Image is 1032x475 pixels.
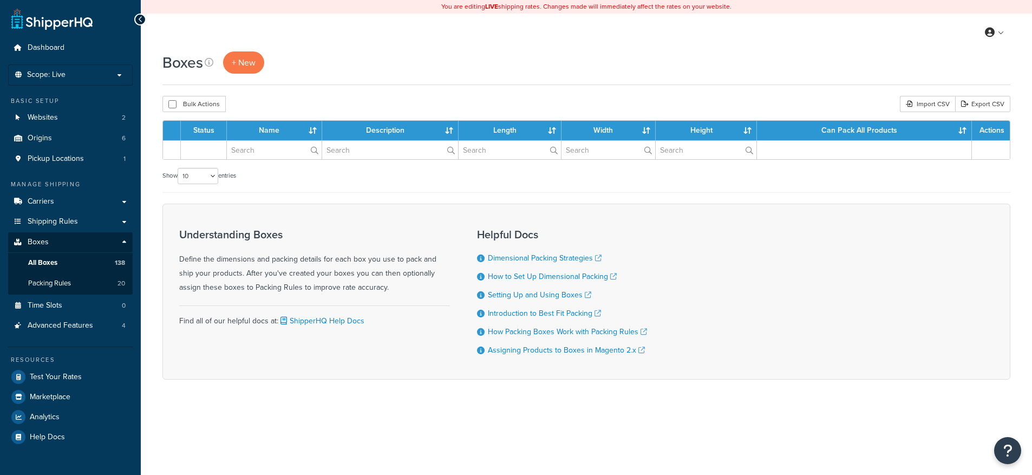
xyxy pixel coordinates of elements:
a: Test Your Rates [8,367,133,387]
a: ShipperHQ Help Docs [278,315,364,327]
div: Basic Setup [8,96,133,106]
div: Find all of our helpful docs at: [179,305,450,328]
span: Time Slots [28,301,62,310]
th: Actions [972,121,1010,140]
div: Manage Shipping [8,180,133,189]
span: 0 [122,301,126,310]
a: Dashboard [8,38,133,58]
th: Length [459,121,561,140]
h1: Boxes [162,52,203,73]
button: Open Resource Center [994,437,1021,464]
span: Test Your Rates [30,373,82,382]
th: Height [656,121,757,140]
th: Description [322,121,459,140]
a: Analytics [8,407,133,427]
span: Packing Rules [28,279,71,288]
span: All Boxes [28,258,57,268]
a: Export CSV [955,96,1010,112]
th: Can Pack All Products [757,121,972,140]
span: + New [232,56,256,69]
a: Dimensional Packing Strategies [488,252,602,264]
li: All Boxes [8,253,133,273]
input: Search [561,141,656,159]
label: Show entries [162,168,236,184]
th: Width [561,121,656,140]
span: Pickup Locations [28,154,84,164]
span: Scope: Live [27,70,66,80]
span: Shipping Rules [28,217,78,226]
li: Origins [8,128,133,148]
span: Websites [28,113,58,122]
a: Pickup Locations 1 [8,149,133,169]
li: Boxes [8,232,133,294]
span: 2 [122,113,126,122]
a: Origins 6 [8,128,133,148]
div: Define the dimensions and packing details for each box you use to pack and ship your products. Af... [179,229,450,295]
b: LIVE [485,2,498,11]
span: 20 [117,279,125,288]
a: Time Slots 0 [8,296,133,316]
span: Help Docs [30,433,65,442]
th: Status [181,121,227,140]
a: Marketplace [8,387,133,407]
a: Help Docs [8,427,133,447]
a: Assigning Products to Boxes in Magento 2.x [488,344,645,356]
span: 4 [122,321,126,330]
input: Search [459,141,561,159]
a: Advanced Features 4 [8,316,133,336]
a: Boxes [8,232,133,252]
li: Pickup Locations [8,149,133,169]
select: Showentries [178,168,218,184]
a: Packing Rules 20 [8,274,133,294]
span: Analytics [30,413,60,422]
th: Name [227,121,322,140]
a: Setting Up and Using Boxes [488,289,591,301]
a: Shipping Rules [8,212,133,232]
span: 6 [122,134,126,143]
a: ShipperHQ Home [11,8,93,30]
a: + New [223,51,264,74]
a: Introduction to Best Fit Packing [488,308,601,319]
a: All Boxes 138 [8,253,133,273]
a: Carriers [8,192,133,212]
li: Time Slots [8,296,133,316]
h3: Understanding Boxes [179,229,450,240]
div: Resources [8,355,133,365]
input: Search [322,141,458,159]
li: Websites [8,108,133,128]
a: Websites 2 [8,108,133,128]
li: Packing Rules [8,274,133,294]
h3: Helpful Docs [477,229,647,240]
span: 138 [115,258,125,268]
input: Search [656,141,756,159]
span: 1 [123,154,126,164]
input: Search [227,141,322,159]
button: Bulk Actions [162,96,226,112]
span: Boxes [28,238,49,247]
span: Carriers [28,197,54,206]
a: How Packing Boxes Work with Packing Rules [488,326,647,337]
span: Origins [28,134,52,143]
span: Dashboard [28,43,64,53]
li: Advanced Features [8,316,133,336]
div: Import CSV [900,96,955,112]
a: How to Set Up Dimensional Packing [488,271,617,282]
span: Advanced Features [28,321,93,330]
span: Marketplace [30,393,70,402]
